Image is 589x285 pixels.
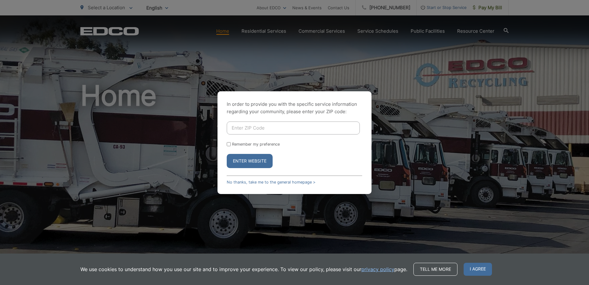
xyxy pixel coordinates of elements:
p: In order to provide you with the specific service information regarding your community, please en... [227,101,362,115]
p: We use cookies to understand how you use our site and to improve your experience. To view our pol... [80,266,407,273]
a: No thanks, take me to the general homepage > [227,180,315,184]
label: Remember my preference [232,142,280,147]
button: Enter Website [227,154,273,168]
a: privacy policy [361,266,394,273]
a: Tell me more [413,263,457,276]
input: Enter ZIP Code [227,122,360,134]
span: I agree [464,263,492,276]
